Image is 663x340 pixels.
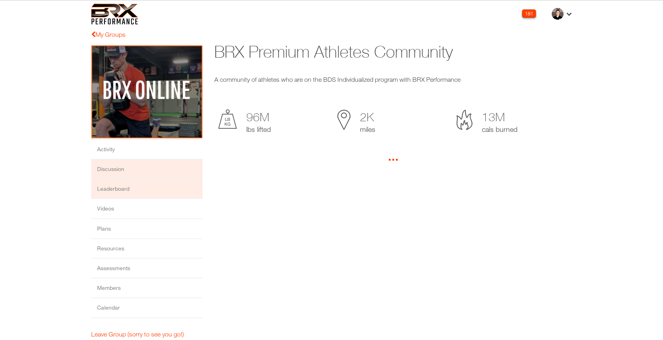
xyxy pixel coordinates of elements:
li: Plans [91,219,202,239]
li: Members [91,278,202,298]
div: miles [337,109,449,134]
li: Assessments [91,259,202,278]
span: 13M [457,109,568,125]
li: Videos [91,199,202,219]
h1: BRX Premium Athletes Community [214,40,510,64]
span: 96M [218,109,330,125]
img: thumb.jpg [552,8,564,20]
li: Leaderboard [91,179,202,199]
a: My Groups [91,31,125,38]
span: 2K [337,109,449,125]
a: Leave Group (sorry to see you go!) [91,330,202,338]
li: Activity [91,140,202,160]
li: Calendar [91,298,202,318]
div: lbs lifted [218,109,330,134]
li: Discussion [91,160,202,179]
li: Resources [91,239,202,259]
div: 181 [522,9,536,18]
p: A community of athletes who are on the BDS Individualized program with BRX Performance [214,75,510,84]
img: ios_large.PNG [91,45,202,139]
div: cals burned [457,109,568,134]
img: 6f7da32581c89ca25d665dc3aae533e4f14fe3ef_original.svg [91,4,138,24]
